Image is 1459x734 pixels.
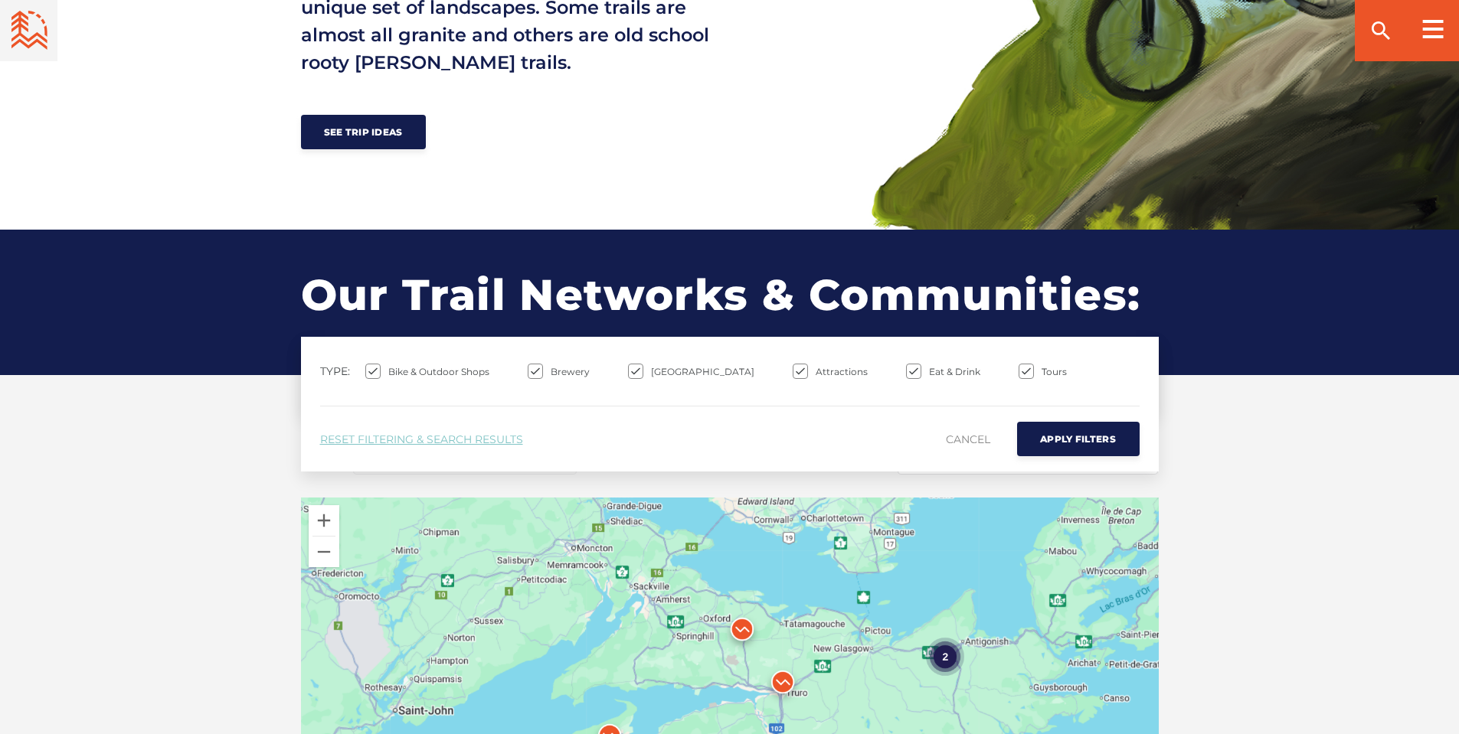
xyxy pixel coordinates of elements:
[551,366,590,377] span: Brewery
[320,432,523,446] a: Reset Filtering & Search Results
[1019,364,1034,379] input: Tours
[324,126,403,138] span: See Trip Ideas
[628,364,643,379] input: [GEOGRAPHIC_DATA]
[309,505,339,536] button: Zoom avant
[929,366,980,377] span: Eat & Drink
[926,638,964,676] div: 2
[1042,366,1067,377] span: Tours
[1369,18,1393,43] ion-icon: search
[528,364,543,379] input: Brewery
[816,366,868,377] span: Attractions
[388,366,489,377] span: Bike & Outdoor Shops
[301,230,1159,375] h2: Our Trail Networks & Communities:
[320,364,350,378] label: Type:
[946,425,990,454] a: Cancel
[906,364,921,379] input: Eat & Drink
[1040,433,1116,445] span: Apply Filters
[365,364,381,379] input: Bike & Outdoor Shops
[1017,422,1140,456] button: Apply Filters
[793,364,808,379] input: Attractions
[651,366,754,377] span: [GEOGRAPHIC_DATA]
[309,537,339,567] button: Zoom arrière
[301,115,426,149] a: See Trip Ideas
